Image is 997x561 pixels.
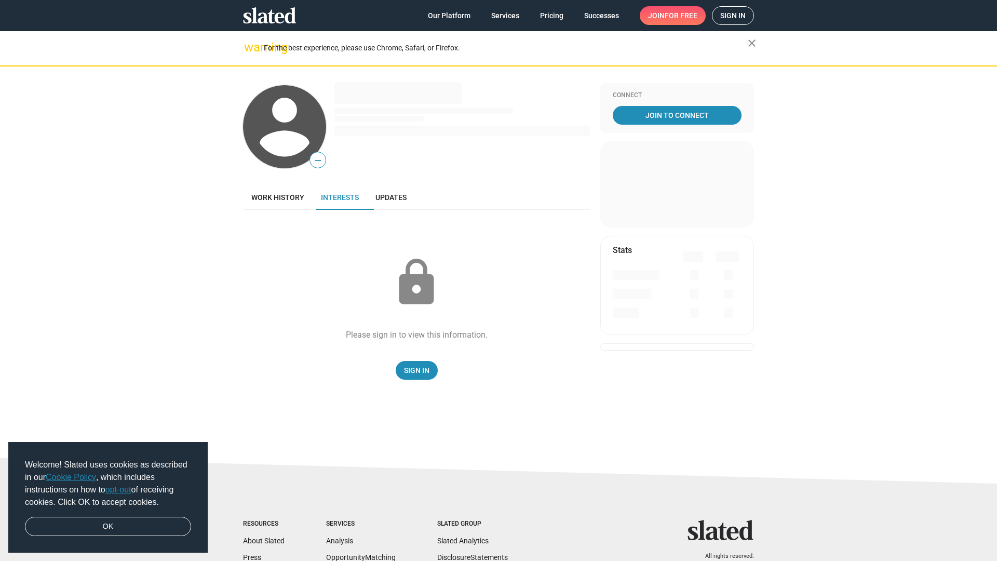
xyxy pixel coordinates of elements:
a: Slated Analytics [437,537,489,545]
div: cookieconsent [8,442,208,553]
span: Successes [584,6,619,25]
div: Resources [243,520,285,528]
span: Pricing [540,6,563,25]
span: Sign in [720,7,746,24]
div: Connect [613,91,742,100]
span: Join To Connect [615,106,739,125]
a: Updates [367,185,415,210]
a: Join To Connect [613,106,742,125]
a: Sign in [712,6,754,25]
a: dismiss cookie message [25,517,191,537]
mat-icon: warning [244,41,257,54]
a: Successes [576,6,627,25]
mat-card-title: Stats [613,245,632,256]
a: opt-out [105,485,131,494]
div: Services [326,520,396,528]
span: Welcome! Slated uses cookies as described in our , which includes instructions on how to of recei... [25,459,191,509]
span: Join [648,6,697,25]
div: For the best experience, please use Chrome, Safari, or Firefox. [264,41,748,55]
a: Services [483,6,528,25]
div: Please sign in to view this information. [346,329,488,340]
mat-icon: lock [390,257,442,309]
div: Slated Group [437,520,508,528]
a: Sign In [396,361,438,380]
a: Cookie Policy [46,473,96,482]
a: About Slated [243,537,285,545]
span: — [310,154,326,167]
a: Our Platform [420,6,479,25]
a: Work history [243,185,313,210]
span: Updates [375,193,407,202]
span: Interests [321,193,359,202]
span: Services [491,6,519,25]
a: Pricing [532,6,572,25]
a: Interests [313,185,367,210]
a: Analysis [326,537,353,545]
span: Work history [251,193,304,202]
mat-icon: close [746,37,758,49]
span: Our Platform [428,6,470,25]
span: Sign In [404,361,429,380]
span: for free [665,6,697,25]
a: Joinfor free [640,6,706,25]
